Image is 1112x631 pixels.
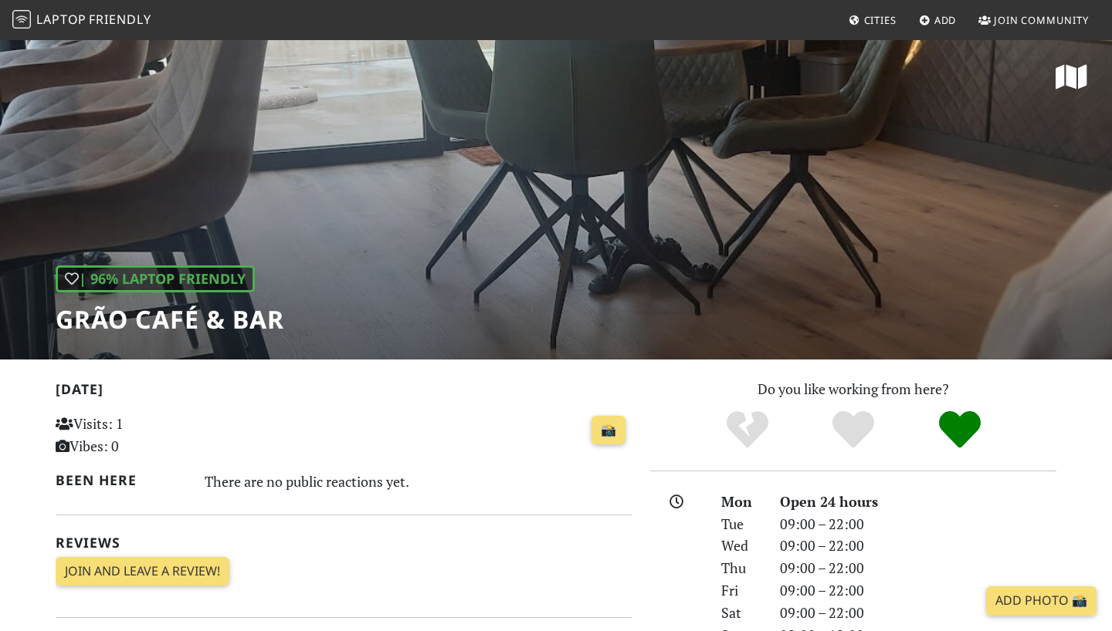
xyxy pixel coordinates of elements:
div: Open 24 hours [771,491,1066,513]
div: Wed [712,535,771,557]
h2: Reviews [56,535,632,551]
div: Thu [712,557,771,579]
span: Cities [864,13,897,27]
a: Cities [842,6,903,34]
a: 📸 [592,416,625,445]
a: Join Community [972,6,1095,34]
a: Add Photo 📸 [986,586,1097,616]
h2: Been here [56,472,186,488]
div: 09:00 – 22:00 [771,513,1066,535]
span: Join Community [994,13,1089,27]
div: 09:00 – 22:00 [771,557,1066,579]
span: Add [934,13,957,27]
div: Tue [712,513,771,535]
div: 09:00 – 22:00 [771,602,1066,624]
span: Friendly [89,11,151,28]
div: 09:00 – 22:00 [771,579,1066,602]
h2: [DATE] [56,381,632,403]
div: Yes [800,409,907,451]
h1: Grão Café & Bar [56,305,284,334]
div: No [694,409,801,451]
a: Join and leave a review! [56,557,229,586]
div: Sat [712,602,771,624]
span: Laptop [36,11,86,28]
a: Add [913,6,963,34]
div: | 96% Laptop Friendly [56,265,255,292]
p: Do you like working from here? [650,378,1056,400]
p: Visits: 1 Vibes: 0 [56,413,236,457]
div: There are no public reactions yet. [205,469,632,494]
div: 09:00 – 22:00 [771,535,1066,557]
img: LaptopFriendly [12,10,31,29]
div: Fri [712,579,771,602]
div: Mon [712,491,771,513]
a: LaptopFriendly LaptopFriendly [12,7,151,34]
div: Definitely! [907,409,1013,451]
